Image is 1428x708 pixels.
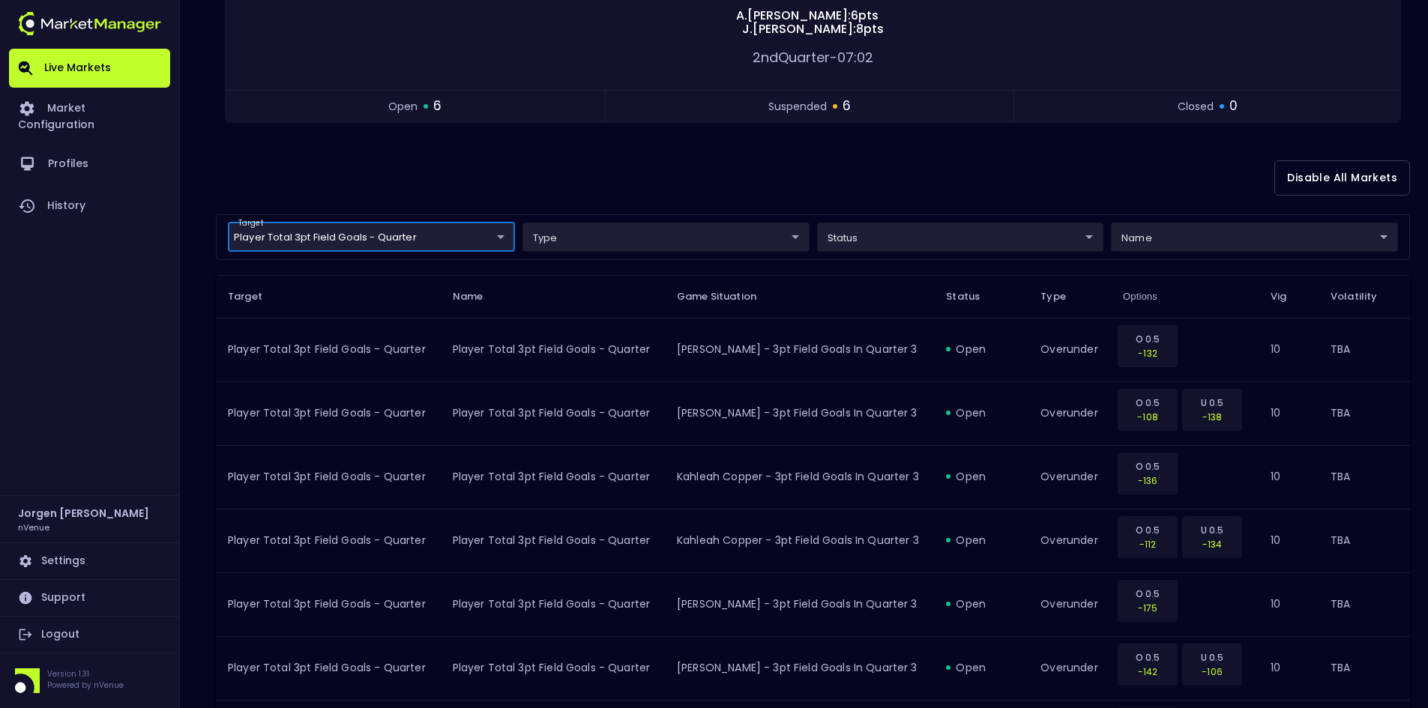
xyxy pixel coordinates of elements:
[946,660,1016,675] div: open
[946,290,999,303] span: Status
[1259,509,1319,572] td: 10
[677,290,776,303] span: Game Situation
[1319,381,1410,445] td: TBA
[453,290,503,303] span: Name
[9,185,170,227] a: History
[47,680,124,691] p: Powered by nVenue
[216,636,441,700] td: Player Total 3pt Field Goals - Quarter
[837,48,873,67] span: 07:02
[9,88,170,143] a: Market Configuration
[9,580,170,616] a: Support
[228,223,515,252] div: target
[1319,509,1410,572] td: TBA
[1192,410,1232,424] p: -138
[1111,223,1398,252] div: target
[1192,665,1232,679] p: -106
[9,49,170,88] a: Live Markets
[665,636,934,700] td: [PERSON_NAME] - 3pt Field Goals in Quarter 3
[1028,318,1111,381] td: overunder
[1319,445,1410,509] td: TBA
[9,143,170,185] a: Profiles
[18,505,149,521] h2: Jorgen [PERSON_NAME]
[433,97,442,116] span: 6
[946,596,1016,611] div: open
[1127,410,1168,424] p: -108
[441,381,666,445] td: Player Total 3pt Field Goals - Quarter
[1192,537,1232,551] p: -134
[18,521,49,533] h3: nVenue
[1319,572,1410,636] td: TBA
[1331,290,1397,303] span: Volatility
[1192,650,1232,665] p: U 0.5
[522,223,810,252] div: target
[9,617,170,653] a: Logout
[228,290,282,303] span: Target
[1259,636,1319,700] td: 10
[441,572,666,636] td: Player Total 3pt Field Goals - Quarter
[753,48,830,67] span: 2nd Quarter
[1259,572,1319,636] td: 10
[732,9,883,22] span: A . [PERSON_NAME] : 6 pts
[665,318,934,381] td: [PERSON_NAME] - 3pt Field Goals in Quarter 3
[1127,537,1168,551] p: -112
[1028,509,1111,572] td: overunder
[1229,97,1238,116] span: 0
[830,48,837,67] span: -
[216,445,441,509] td: Player Total 3pt Field Goals - Quarter
[1127,665,1168,679] p: -142
[9,543,170,579] a: Settings
[1127,332,1168,346] p: O 0.5
[9,668,170,693] div: Version 1.31Powered by nVenue
[18,12,161,35] img: logo
[1028,445,1111,509] td: overunder
[843,97,851,116] span: 6
[1319,636,1410,700] td: TBA
[768,99,827,115] span: suspended
[388,99,418,115] span: open
[1127,601,1168,615] p: -175
[1127,473,1168,488] p: -136
[216,572,441,636] td: Player Total 3pt Field Goals - Quarter
[665,509,934,572] td: Kahleah Copper - 3pt Field Goals in Quarter 3
[1192,396,1232,410] p: U 0.5
[946,342,1016,357] div: open
[946,405,1016,420] div: open
[738,22,888,36] span: J . [PERSON_NAME] : 8 pts
[665,445,934,509] td: Kahleah Copper - 3pt Field Goals in Quarter 3
[665,572,934,636] td: [PERSON_NAME] - 3pt Field Goals in Quarter 3
[1127,587,1168,601] p: O 0.5
[47,668,124,680] p: Version 1.31
[441,445,666,509] td: Player Total 3pt Field Goals - Quarter
[817,223,1104,252] div: target
[1127,650,1168,665] p: O 0.5
[665,381,934,445] td: [PERSON_NAME] - 3pt Field Goals in Quarter 3
[1259,318,1319,381] td: 10
[1127,396,1168,410] p: O 0.5
[216,318,441,381] td: Player Total 3pt Field Goals - Quarter
[441,509,666,572] td: Player Total 3pt Field Goals - Quarter
[238,218,263,229] label: target
[1259,445,1319,509] td: 10
[1192,523,1232,537] p: U 0.5
[1028,636,1111,700] td: overunder
[1040,290,1085,303] span: Type
[1274,160,1410,196] button: Disable All Markets
[216,509,441,572] td: Player Total 3pt Field Goals - Quarter
[1028,381,1111,445] td: overunder
[441,636,666,700] td: Player Total 3pt Field Goals - Quarter
[1028,572,1111,636] td: overunder
[1127,459,1168,473] p: O 0.5
[1271,290,1306,303] span: Vig
[946,533,1016,548] div: open
[441,318,666,381] td: Player Total 3pt Field Goals - Quarter
[216,381,441,445] td: Player Total 3pt Field Goals - Quarter
[1127,346,1168,360] p: -132
[1111,275,1259,318] th: Options
[1259,381,1319,445] td: 10
[1127,523,1168,537] p: O 0.5
[1178,99,1214,115] span: closed
[1319,318,1410,381] td: TBA
[946,469,1016,484] div: open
